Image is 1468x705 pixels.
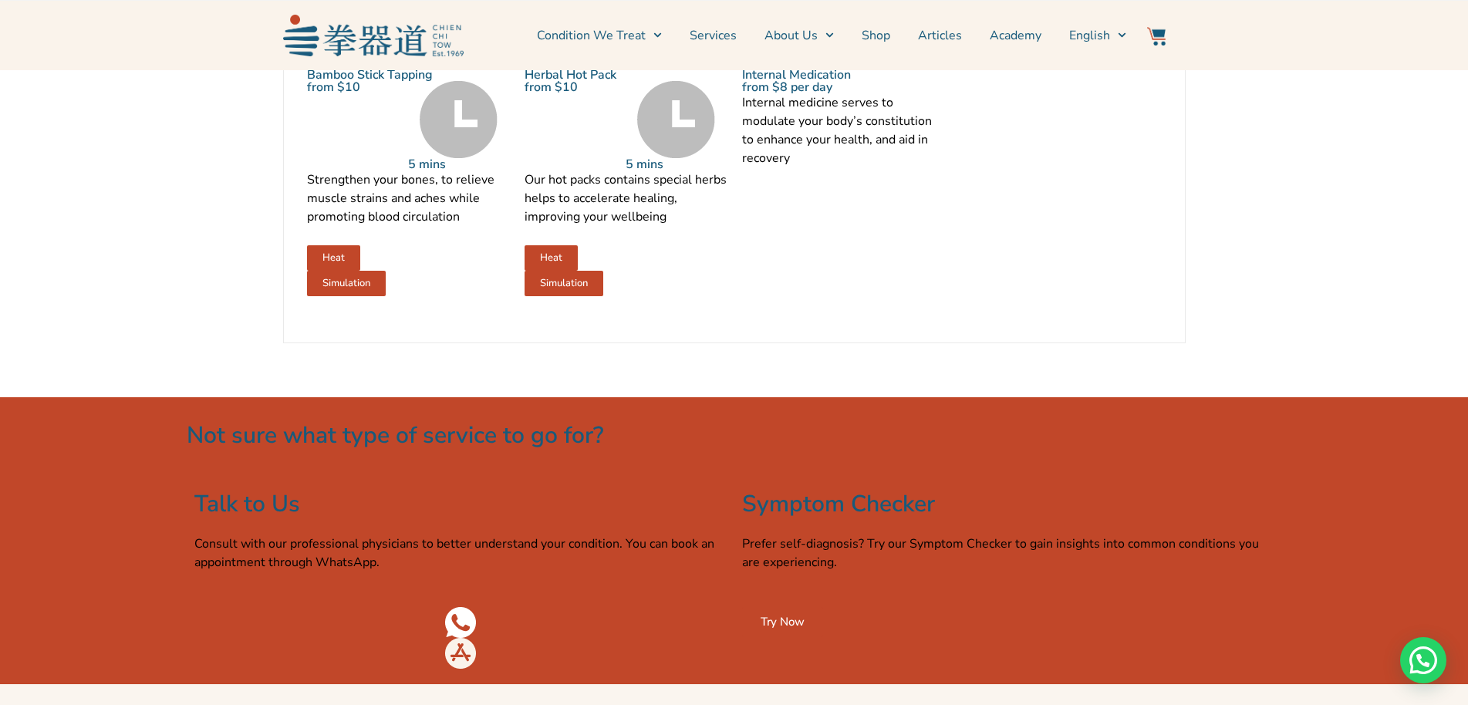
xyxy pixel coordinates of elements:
a: Condition We Treat [537,16,662,55]
a: Bamboo Stick Tapping [307,66,433,83]
img: Website Icon-03 [1147,27,1166,46]
p: Strengthen your bones, to relieve muscle strains and aches while promoting blood circulation [307,170,509,226]
nav: Menu [471,16,1127,55]
p: Prefer self-diagnosis? Try our Symptom Checker to gain insights into common conditions you are ex... [742,535,1274,572]
img: Time Grey [420,81,498,158]
a: Academy [990,16,1041,55]
p: Our hot packs contains special herbs helps to accelerate healing, improving your wellbeing [525,170,727,226]
span: Try Now [761,616,805,628]
h2: Not sure what type of service to go for? [187,420,1282,450]
a: Try Now [742,607,823,637]
img: Time Grey [637,81,715,158]
span: Heat [540,253,562,263]
h2: Symptom Checker [742,489,1274,519]
a: Articles [918,16,962,55]
div: Need help? WhatsApp contact [1400,637,1446,683]
p: from $10 [307,81,408,93]
p: Consult with our professional physicians to better understand your condition. You can book an app... [194,535,727,572]
p: Internal medicine serves to modulate your body’s constitution to enhance your health, and aid in ... [742,93,944,167]
span: Simulation [322,278,370,288]
h2: Talk to Us [194,489,727,519]
a: Switch to English [1069,16,1126,55]
a: Services [690,16,737,55]
p: from $8 per day [742,81,843,93]
p: 5 mins [626,158,727,170]
a: Shop [862,16,890,55]
span: Simulation [540,278,588,288]
p: from $10 [525,81,626,93]
a: Herbal Hot Pack [525,66,616,83]
a: About Us [764,16,834,55]
span: English [1069,26,1110,45]
p: 5 mins [408,158,509,170]
a: Internal Medication [742,66,851,83]
a: Simulation [525,271,603,296]
a: Heat [525,245,578,271]
a: Heat [307,245,360,271]
span: Heat [322,253,345,263]
a: Simulation [307,271,386,296]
